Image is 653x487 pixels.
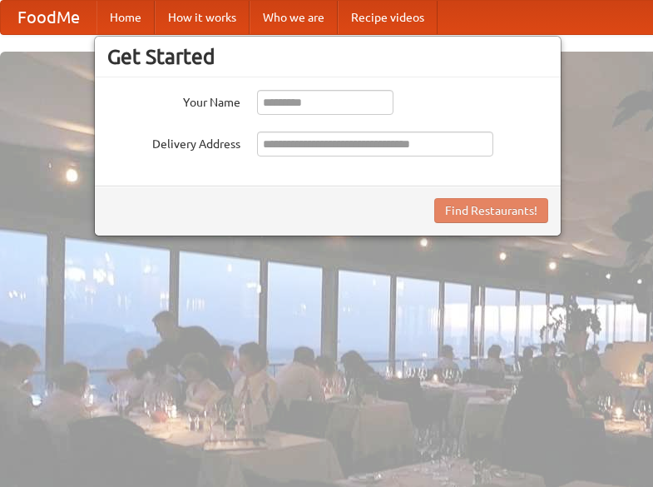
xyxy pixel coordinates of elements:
[1,1,96,34] a: FoodMe
[107,44,548,69] h3: Get Started
[107,90,240,111] label: Your Name
[107,132,240,152] label: Delivery Address
[96,1,155,34] a: Home
[434,198,548,223] button: Find Restaurants!
[250,1,338,34] a: Who we are
[155,1,250,34] a: How it works
[338,1,438,34] a: Recipe videos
